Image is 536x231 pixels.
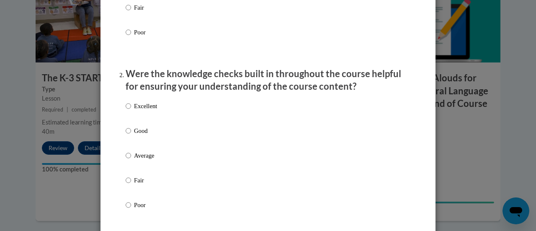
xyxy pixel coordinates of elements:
[126,126,131,135] input: Good
[126,151,131,160] input: Average
[134,176,157,185] p: Fair
[134,200,157,210] p: Poor
[134,101,157,111] p: Excellent
[126,176,131,185] input: Fair
[126,28,131,37] input: Poor
[126,101,131,111] input: Excellent
[134,3,157,12] p: Fair
[134,126,157,135] p: Good
[134,28,157,37] p: Poor
[134,151,157,160] p: Average
[126,200,131,210] input: Poor
[126,3,131,12] input: Fair
[126,67,410,93] p: Were the knowledge checks built in throughout the course helpful for ensuring your understanding ...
